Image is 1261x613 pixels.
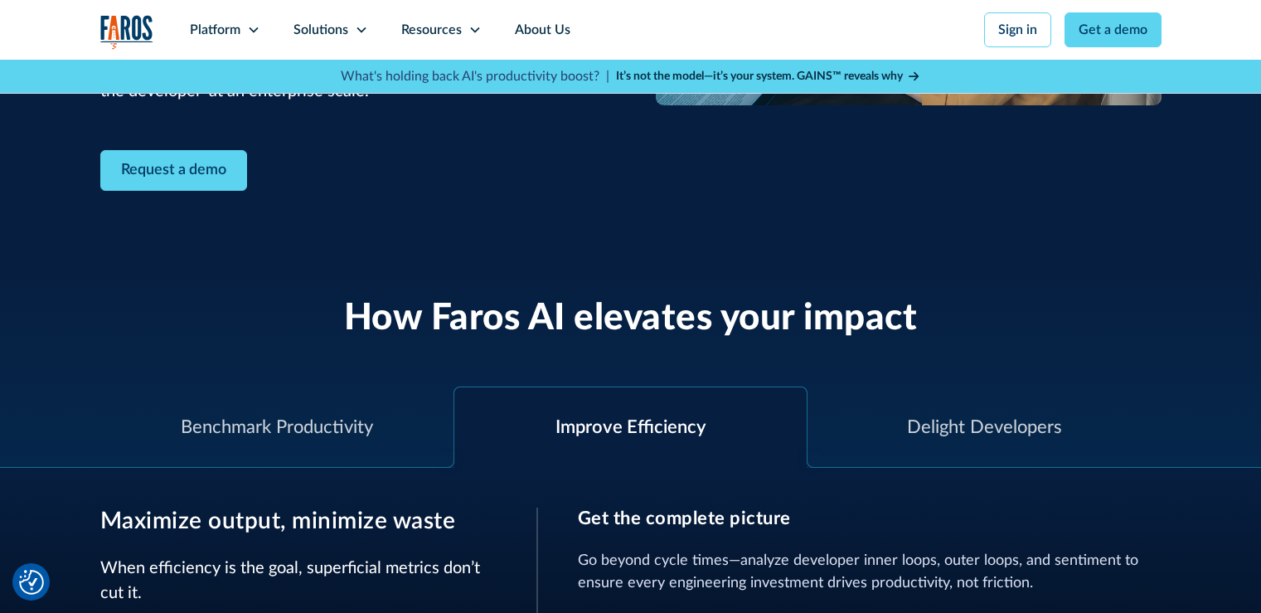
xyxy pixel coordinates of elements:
[190,20,240,40] div: Platform
[100,15,153,49] a: home
[341,66,609,86] p: What's holding back AI's productivity boost? |
[555,414,706,441] div: Improve Efficiency
[293,20,348,40] div: Solutions
[19,570,44,595] img: Revisit consent button
[401,20,462,40] div: Resources
[907,414,1062,441] div: Delight Developers
[100,150,247,191] a: Contact Modal
[181,414,373,441] div: Benchmark Productivity
[100,15,153,49] img: Logo of the analytics and reporting company Faros.
[984,12,1051,47] a: Sign in
[100,508,497,536] h3: Maximize output, minimize waste
[344,297,918,341] h2: How Faros AI elevates your impact
[1065,12,1162,47] a: Get a demo
[616,71,903,82] strong: It’s not the model—it’s your system. GAINS™ reveals why
[578,508,1162,529] h3: Get the complete picture
[616,68,921,85] a: It’s not the model—it’s your system. GAINS™ reveals why
[19,570,44,595] button: Cookie Settings
[578,550,1162,595] p: Go beyond cycle times—analyze developer inner loops, outer loops, and sentiment to ensure every e...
